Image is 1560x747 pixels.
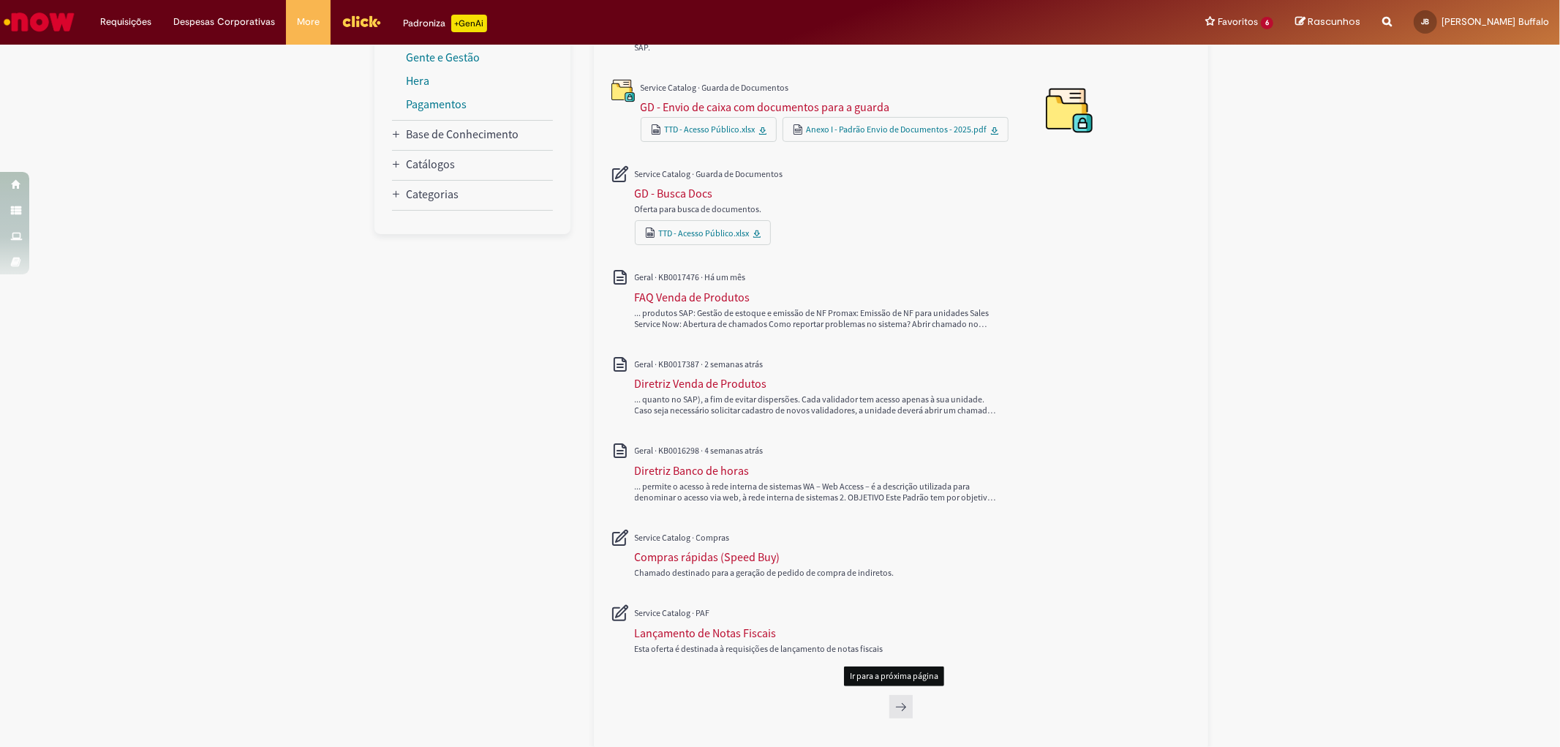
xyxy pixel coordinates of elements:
[297,15,320,29] span: More
[1295,15,1360,29] a: Rascunhos
[1261,17,1273,29] span: 6
[1,7,77,37] img: ServiceNow
[1308,15,1360,29] span: Rascunhos
[1422,17,1430,26] span: JB
[173,15,275,29] span: Despesas Corporativas
[403,15,487,32] div: Padroniza
[342,10,381,32] img: click_logo_yellow_360x200.png
[100,15,151,29] span: Requisições
[1218,15,1258,29] span: Favoritos
[1442,15,1549,28] span: [PERSON_NAME] Buffalo
[451,15,487,32] p: +GenAi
